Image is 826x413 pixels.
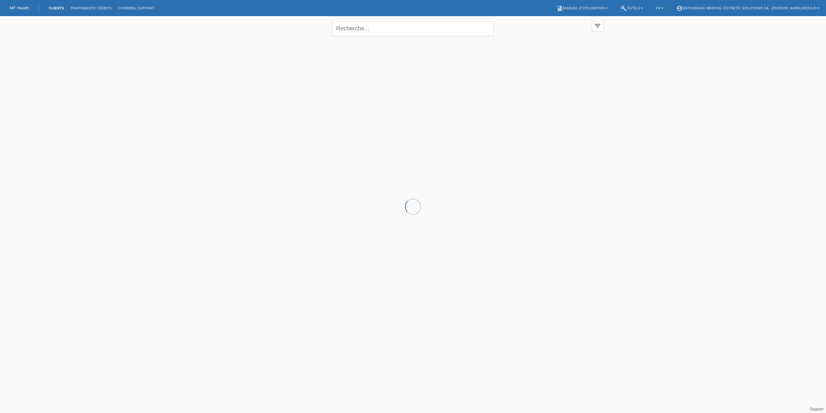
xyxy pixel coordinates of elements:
a: Traitements / débits [67,6,115,10]
i: book [557,5,563,12]
i: account_circle [676,5,683,12]
i: filter_list [594,22,601,29]
a: account_circleENTOURAGE Medical Esthetic Solutions SA - [PERSON_NAME]-Moulin ▾ [673,6,823,10]
i: build [620,5,627,12]
a: buildOutils ▾ [617,6,646,10]
input: Recherche... [332,21,494,36]
a: bookManuel d’utilisation ▾ [553,6,611,10]
a: Support [810,407,823,411]
a: Courriel Support [115,6,158,10]
a: MF Health [10,5,29,10]
a: Clients [45,6,67,10]
a: FR ▾ [652,6,667,10]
